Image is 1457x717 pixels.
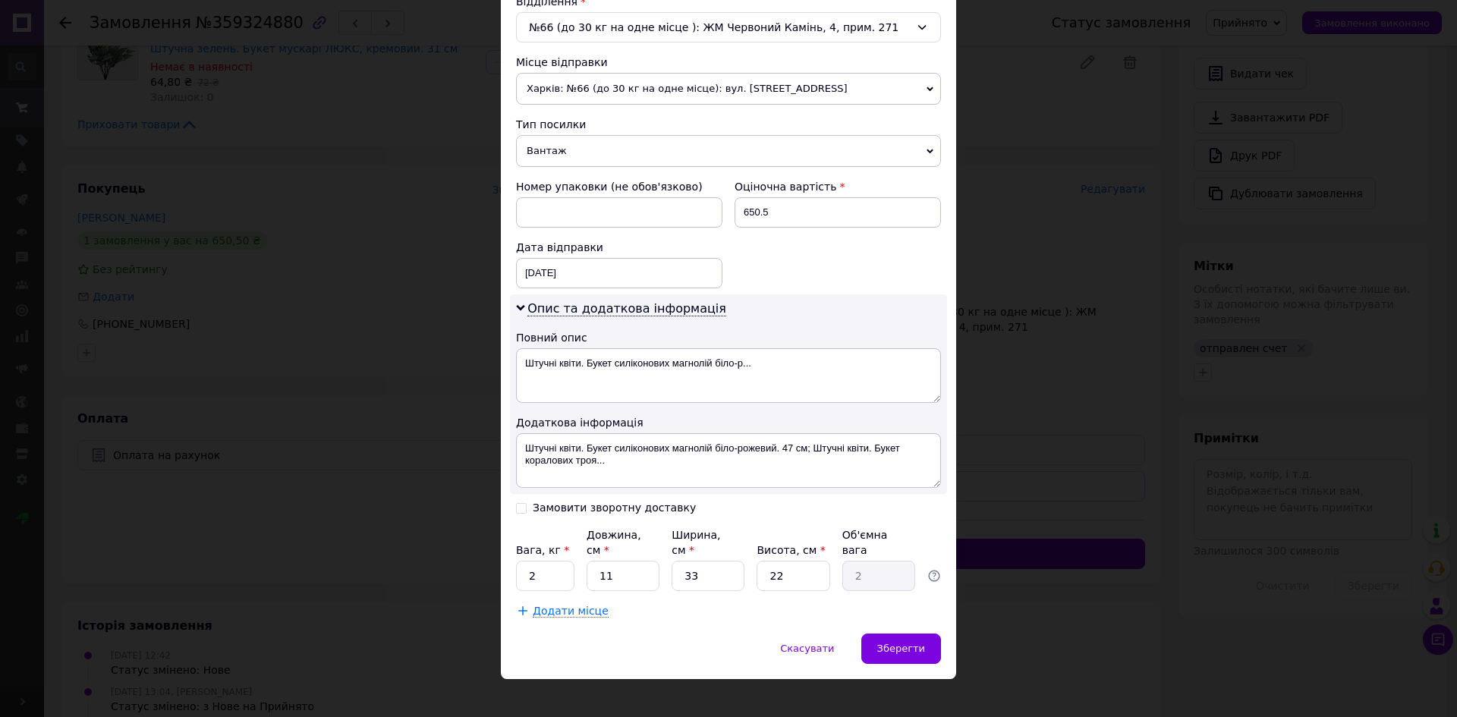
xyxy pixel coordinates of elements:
div: Замовити зворотну доставку [533,502,696,514]
span: Скасувати [780,643,834,654]
div: Додаткова інформація [516,415,941,430]
div: Номер упаковки (не обов'язково) [516,179,722,194]
span: Зберегти [877,643,925,654]
div: Дата відправки [516,240,722,255]
span: Тип посилки [516,118,586,131]
label: Довжина, см [587,529,641,556]
label: Ширина, см [672,529,720,556]
span: Місце відправки [516,56,608,68]
div: Оціночна вартість [735,179,941,194]
div: №66 (до 30 кг на одне місце ): ЖМ Червоний Камінь, 4, прим. 271 [516,12,941,42]
label: Вага, кг [516,544,569,556]
textarea: Штучні квіти. Букет силіконових магнолій біло-р... [516,348,941,403]
textarea: Штучні квіти. Букет силіконових магнолій біло-рожевий. 47 см; Штучні квіти. Букет коралових троя... [516,433,941,488]
span: Опис та додаткова інформація [527,301,726,316]
label: Висота, см [757,544,825,556]
span: Вантаж [516,135,941,167]
span: Харків: №66 (до 30 кг на одне місце): вул. [STREET_ADDRESS] [516,73,941,105]
div: Об'ємна вага [842,527,915,558]
span: Додати місце [533,605,609,618]
div: Повний опис [516,330,941,345]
